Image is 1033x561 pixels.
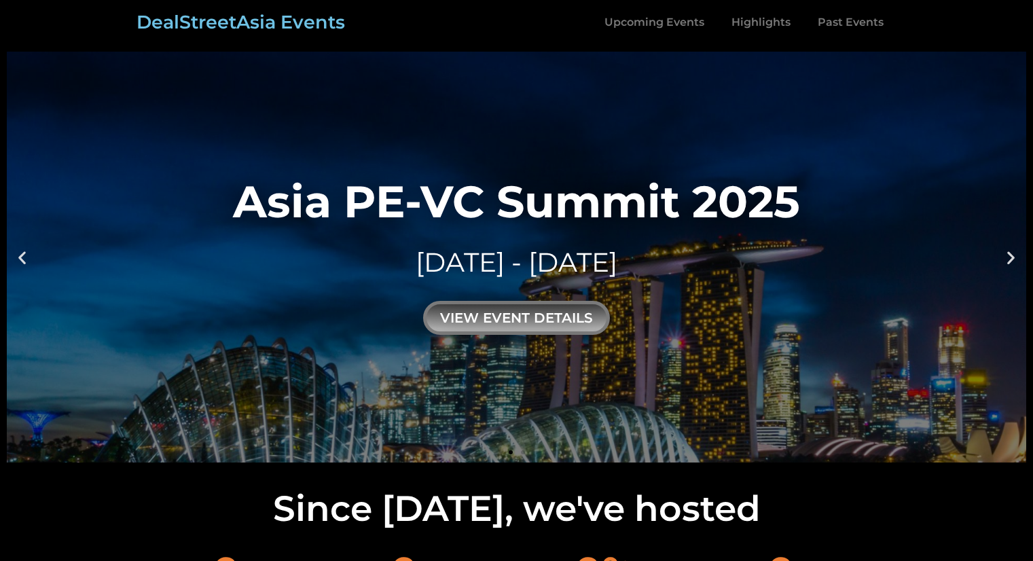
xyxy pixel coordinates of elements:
[509,450,513,454] span: Go to slide 1
[423,301,610,335] div: view event details
[521,450,525,454] span: Go to slide 2
[137,11,345,33] a: DealStreetAsia Events
[1002,249,1019,266] div: Next slide
[7,491,1026,526] h2: Since [DATE], we've hosted
[7,52,1026,463] a: Asia PE-VC Summit 2025[DATE] - [DATE]view event details
[804,7,897,38] a: Past Events
[233,179,800,223] div: Asia PE-VC Summit 2025
[718,7,804,38] a: Highlights
[14,249,31,266] div: Previous slide
[591,7,718,38] a: Upcoming Events
[233,244,800,281] div: [DATE] - [DATE]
